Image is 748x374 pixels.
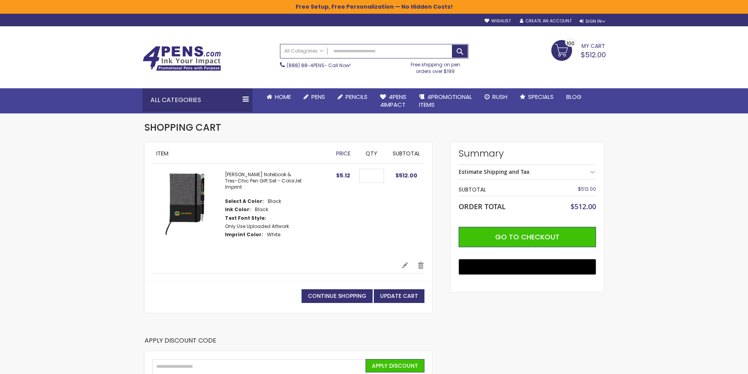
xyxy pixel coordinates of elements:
[144,336,216,351] strong: Apply Discount Code
[459,227,596,247] button: Go to Checkout
[267,232,280,238] dd: White
[380,292,418,300] span: Update Cart
[374,289,424,303] button: Update Cart
[284,48,324,54] span: All Categories
[459,201,506,211] strong: Order Total
[331,88,374,106] a: Pencils
[485,18,511,24] a: Wishlist
[225,215,266,221] dt: Text Font Style
[578,186,596,192] span: $512.00
[302,289,373,303] a: Continue Shopping
[225,206,251,213] dt: Ink Color
[459,259,596,275] button: Buy with GPay
[528,93,554,101] span: Specials
[402,58,468,74] div: Free shipping on pen orders over $199
[459,168,530,175] strong: Estimate Shipping and Tax
[520,18,572,24] a: Create an Account
[459,147,596,160] strong: Summary
[308,292,366,300] span: Continue Shopping
[225,232,263,238] dt: Imprint Color
[372,362,418,370] span: Apply Discount
[275,93,291,101] span: Home
[225,223,289,230] dd: Only Use Uploaded Artwork
[143,88,252,112] div: All Categories
[287,62,351,69] span: - Call Now!
[143,46,221,71] img: 4Pens Custom Pens and Promotional Products
[268,198,281,204] dd: Black
[413,88,478,114] a: 4PROMOTIONALITEMS
[551,40,606,60] a: $512.00 100
[560,88,588,106] a: Blog
[567,40,574,47] span: 100
[346,93,368,101] span: Pencils
[374,88,413,114] a: 4Pens4impact
[287,62,324,69] a: (888) 88-4PENS
[366,150,377,157] span: Qty
[152,171,217,236] img: Twain Notebook & Tres-Chic Pen Gift Set - ColorJet Imprint-Black
[255,206,268,213] dd: Black
[492,93,507,101] span: Rush
[225,198,264,204] dt: Select A Color
[144,121,221,134] span: Shopping Cart
[459,184,550,196] th: Subtotal
[260,88,297,106] a: Home
[514,88,560,106] a: Specials
[571,202,596,211] span: $512.00
[311,93,325,101] span: Pens
[478,88,514,106] a: Rush
[156,150,168,157] span: Item
[336,150,351,157] span: Price
[225,171,302,190] a: [PERSON_NAME] Notebook & Tres-Chic Pen Gift Set - ColorJet Imprint
[280,44,327,57] a: All Categories
[297,88,331,106] a: Pens
[580,18,605,24] div: Sign In
[152,171,225,254] a: Twain Notebook & Tres-Chic Pen Gift Set - ColorJet Imprint-Black
[395,171,417,179] span: $512.00
[495,232,560,242] span: Go to Checkout
[380,93,406,109] span: 4Pens 4impact
[419,93,472,109] span: 4PROMOTIONAL ITEMS
[393,150,420,157] span: Subtotal
[566,93,582,101] span: Blog
[336,171,350,179] span: $5.12
[581,50,606,60] span: $512.00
